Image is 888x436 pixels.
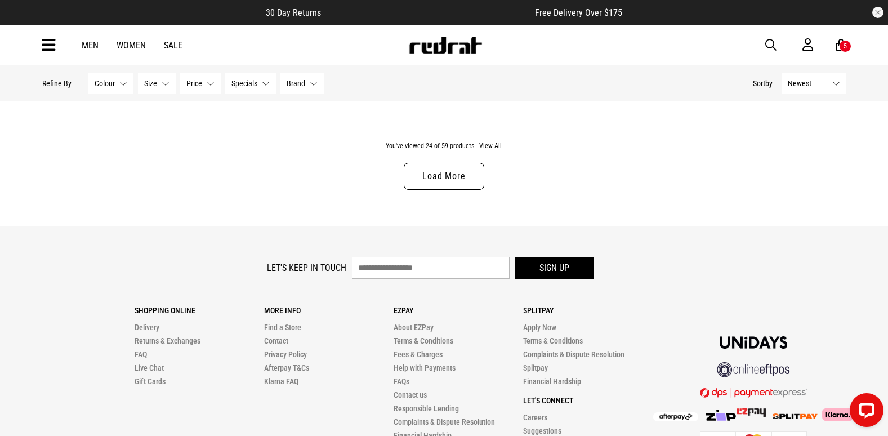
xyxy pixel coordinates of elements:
[841,389,888,436] iframe: LiveChat chat widget
[523,426,561,435] a: Suggestions
[267,263,346,273] label: Let's keep in touch
[88,73,133,94] button: Colour
[523,413,547,422] a: Careers
[479,141,502,152] button: View All
[135,323,159,332] a: Delivery
[523,363,548,372] a: Splitpay
[394,390,427,399] a: Contact us
[186,79,202,88] span: Price
[773,413,818,419] img: Splitpay
[266,7,321,18] span: 30 Day Returns
[818,408,853,421] img: Klarna
[737,408,766,417] img: Splitpay
[523,306,653,315] p: Splitpay
[394,417,495,426] a: Complaints & Dispute Resolution
[231,79,257,88] span: Specials
[225,73,276,94] button: Specials
[765,79,773,88] span: by
[280,73,324,94] button: Brand
[95,79,115,88] span: Colour
[700,388,807,398] img: DPS
[135,377,166,386] a: Gift Cards
[117,40,146,51] a: Women
[135,336,200,345] a: Returns & Exchanges
[705,410,737,421] img: Zip
[394,363,456,372] a: Help with Payments
[836,39,846,51] a: 5
[720,336,787,349] img: Unidays
[844,42,847,50] div: 5
[523,336,583,345] a: Terms & Conditions
[394,350,443,359] a: Fees & Charges
[408,37,483,54] img: Redrat logo
[523,323,556,332] a: Apply Now
[404,163,484,190] a: Load More
[264,363,309,372] a: Afterpay T&Cs
[394,336,453,345] a: Terms & Conditions
[394,404,459,413] a: Responsible Lending
[287,79,305,88] span: Brand
[164,40,182,51] a: Sale
[394,377,409,386] a: FAQs
[343,7,512,18] iframe: Customer reviews powered by Trustpilot
[264,350,307,359] a: Privacy Policy
[653,412,698,421] img: Afterpay
[135,306,264,315] p: Shopping Online
[515,257,594,279] button: Sign up
[523,350,624,359] a: Complaints & Dispute Resolution
[264,306,394,315] p: More Info
[394,306,523,315] p: Ezpay
[788,79,828,88] span: Newest
[717,362,790,377] img: online eftpos
[753,77,773,90] button: Sortby
[394,323,434,332] a: About EZPay
[135,350,147,359] a: FAQ
[264,336,288,345] a: Contact
[264,377,298,386] a: Klarna FAQ
[144,79,157,88] span: Size
[386,142,474,150] span: You've viewed 24 of 59 products
[782,73,846,94] button: Newest
[135,363,164,372] a: Live Chat
[535,7,622,18] span: Free Delivery Over $175
[180,73,221,94] button: Price
[523,396,653,405] p: Let's Connect
[42,79,72,88] p: Refine By
[264,323,301,332] a: Find a Store
[82,40,99,51] a: Men
[523,377,581,386] a: Financial Hardship
[138,73,176,94] button: Size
